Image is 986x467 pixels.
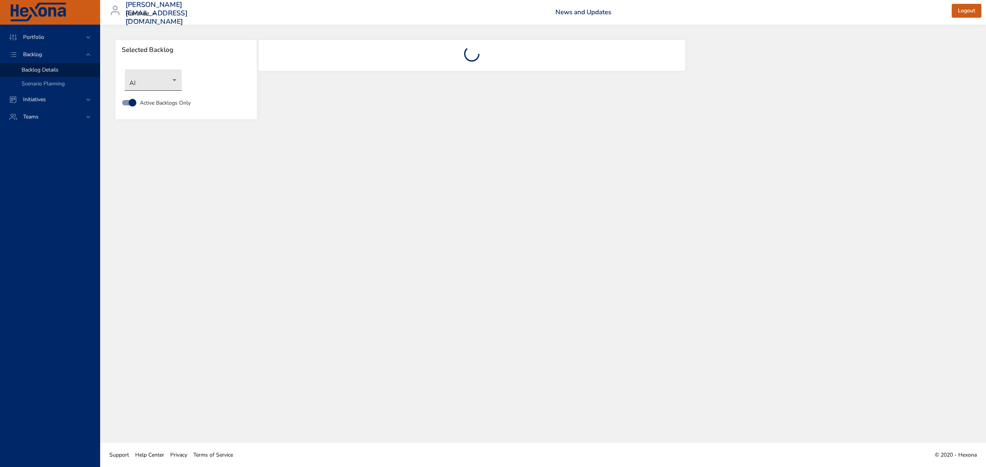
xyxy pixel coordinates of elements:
[17,113,45,120] span: Teams
[125,69,182,91] div: AI
[135,451,164,459] span: Help Center
[106,446,132,464] a: Support
[122,46,251,54] span: Selected Backlog
[17,33,50,41] span: Portfolio
[140,99,191,107] span: Active Backlogs Only
[167,446,190,464] a: Privacy
[958,6,975,16] span: Logout
[109,451,129,459] span: Support
[22,66,59,73] span: Backlog Details
[935,451,977,459] span: © 2020 - Hexona
[126,1,188,26] h3: [PERSON_NAME][EMAIL_ADDRESS][DOMAIN_NAME]
[952,4,981,18] button: Logout
[17,51,48,58] span: Backlog
[190,446,236,464] a: Terms of Service
[132,446,167,464] a: Help Center
[555,8,611,17] a: News and Updates
[17,96,52,103] span: Initiatives
[126,8,159,20] div: Raintree
[22,80,65,87] span: Scenario Planning
[9,3,67,22] img: Hexona
[193,451,233,459] span: Terms of Service
[170,451,187,459] span: Privacy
